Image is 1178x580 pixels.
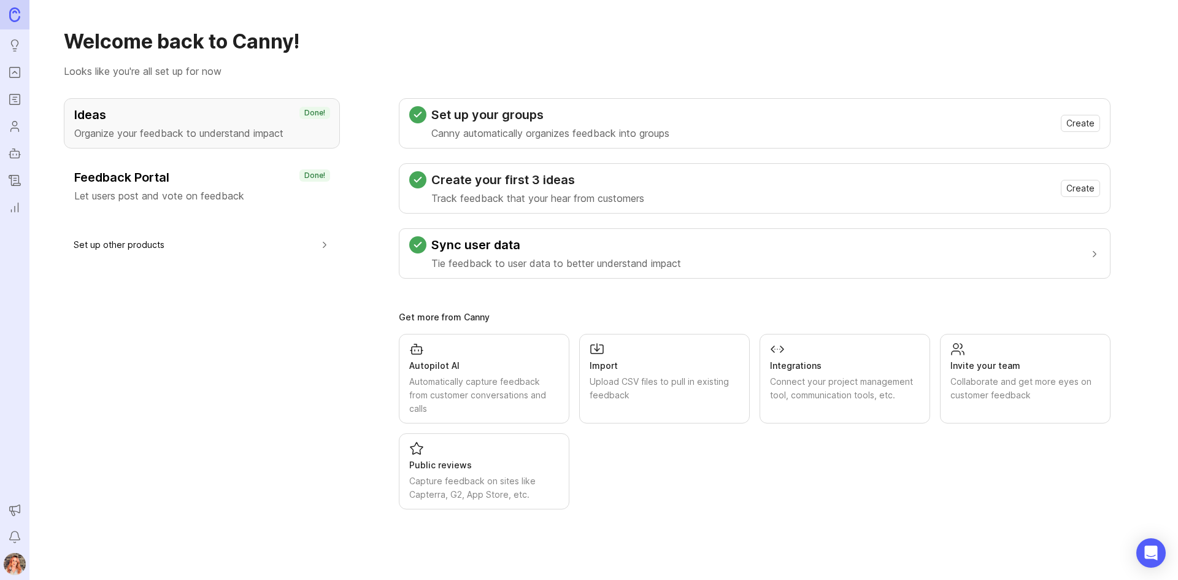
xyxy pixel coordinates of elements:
a: Ideas [4,34,26,56]
div: Import [590,359,739,373]
button: Set up other products [74,231,330,258]
span: Create [1066,117,1095,130]
h3: Ideas [74,106,329,123]
a: IntegrationsConnect your project management tool, communication tools, etc. [760,334,930,423]
a: Reporting [4,196,26,218]
h3: Feedback Portal [74,169,329,186]
button: Create [1061,180,1100,197]
div: Get more from Canny [399,313,1111,322]
p: Let users post and vote on feedback [74,188,329,203]
div: Invite your team [950,359,1100,373]
div: Connect your project management tool, communication tools, etc. [770,375,920,402]
div: Upload CSV files to pull in existing feedback [590,375,739,402]
p: Track feedback that your hear from customers [431,191,644,206]
button: IdeasOrganize your feedback to understand impactDone! [64,98,340,149]
button: Feedback PortalLet users post and vote on feedbackDone! [64,161,340,211]
button: Announcements [4,499,26,521]
a: Autopilot [4,142,26,164]
h3: Sync user data [431,236,681,253]
button: Notifications [4,526,26,548]
div: Collaborate and get more eyes on customer feedback [950,375,1100,402]
button: Bronwen W [4,553,26,575]
p: Done! [304,171,325,180]
div: Integrations [770,359,920,373]
button: Create [1061,115,1100,132]
div: Automatically capture feedback from customer conversations and calls [409,375,559,416]
div: Autopilot AI [409,359,559,373]
a: Public reviewsCapture feedback on sites like Capterra, G2, App Store, etc. [399,433,569,509]
div: Capture feedback on sites like Capterra, G2, App Store, etc. [409,474,559,501]
a: Roadmaps [4,88,26,110]
button: Sync user dataTie feedback to user data to better understand impact [409,229,1100,278]
a: Autopilot AIAutomatically capture feedback from customer conversations and calls [399,334,569,423]
p: Tie feedback to user data to better understand impact [431,256,681,271]
div: Open Intercom Messenger [1136,538,1166,568]
h3: Create your first 3 ideas [431,171,644,188]
div: Public reviews [409,458,559,472]
a: Portal [4,61,26,83]
p: Canny automatically organizes feedback into groups [431,126,669,141]
span: Create [1066,182,1095,195]
h1: Welcome back to Canny! [64,29,1144,54]
a: Invite your teamCollaborate and get more eyes on customer feedback [940,334,1111,423]
a: ImportUpload CSV files to pull in existing feedback [579,334,750,423]
img: Canny Home [9,7,20,21]
p: Organize your feedback to understand impact [74,126,329,141]
a: Users [4,115,26,137]
h3: Set up your groups [431,106,669,123]
p: Looks like you're all set up for now [64,64,1144,79]
p: Done! [304,108,325,118]
a: Changelog [4,169,26,191]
